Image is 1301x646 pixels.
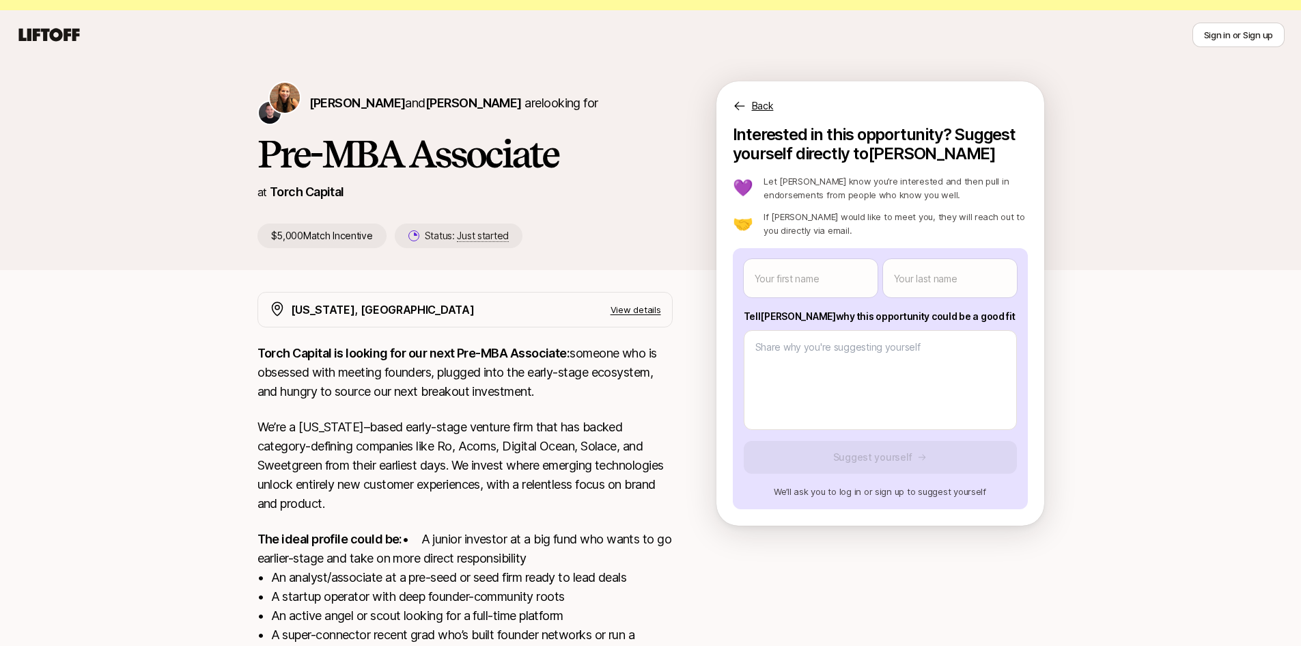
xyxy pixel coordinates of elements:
p: If [PERSON_NAME] would like to meet you, they will reach out to you directly via email. [764,210,1027,237]
p: Let [PERSON_NAME] know you’re interested and then pull in endorsements from people who know you w... [764,174,1027,202]
p: We’re a [US_STATE]–based early-stage venture firm that has backed category-defining companies lik... [257,418,673,513]
p: We’ll ask you to log in or sign up to suggest yourself [744,485,1017,498]
a: Torch Capital [270,185,344,199]
p: someone who is obsessed with meeting founders, plugged into the early-stage ecosystem, and hungry... [257,344,673,401]
img: Christopher Harper [259,102,281,124]
p: Back [752,98,774,114]
p: [US_STATE], [GEOGRAPHIC_DATA] [291,301,475,319]
strong: Torch Capital is looking for our next Pre-MBA Associate: [257,346,570,360]
img: Katie Reiner [270,83,300,113]
strong: The ideal profile could be: [257,532,402,546]
span: Just started [457,230,509,242]
span: [PERSON_NAME] [425,96,522,110]
p: Status: [425,228,509,244]
p: Interested in this opportunity? Suggest yourself directly to [PERSON_NAME] [733,125,1028,163]
p: $5,000 Match Incentive [257,224,387,248]
p: 🤝 [733,215,753,232]
p: are looking for [309,94,598,113]
h1: Pre-MBA Associate [257,133,673,174]
span: and [405,96,521,110]
span: [PERSON_NAME] [309,96,406,110]
p: at [257,183,267,201]
button: Sign in or Sign up [1192,23,1285,47]
p: 💜 [733,180,753,196]
p: Tell [PERSON_NAME] why this opportunity could be a good fit [744,308,1017,325]
p: View details [611,303,661,317]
